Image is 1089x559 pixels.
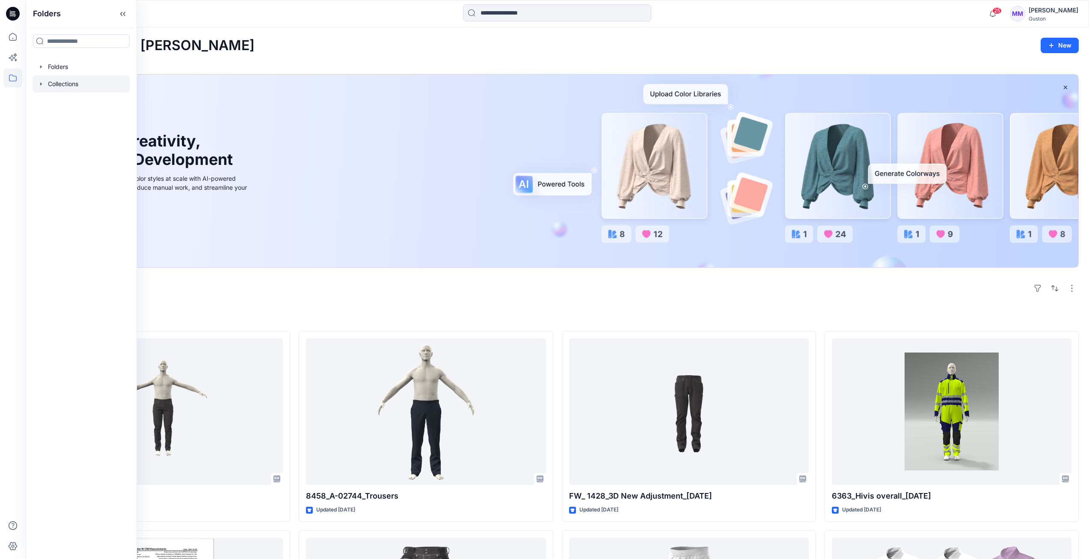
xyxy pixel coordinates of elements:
a: 8458_A-02744_Trousers [306,338,546,485]
p: Updated [DATE] [579,505,618,514]
div: Explore ideas faster and recolor styles at scale with AI-powered tools that boost creativity, red... [57,174,249,201]
span: 25 [992,7,1002,14]
div: Guston [1029,15,1078,22]
p: Updated [DATE] [316,505,355,514]
button: New [1041,38,1079,53]
p: 6363_Hivis overall_[DATE] [832,490,1071,502]
p: 1428 Z [43,490,283,502]
a: FW_ 1428_3D New Adjustment_09-09-2025 [569,338,809,485]
a: Discover more [57,211,249,228]
a: 6363_Hivis overall_01-09-2025 [832,338,1071,485]
h1: Unleash Creativity, Speed Up Development [57,132,237,169]
div: [PERSON_NAME] [1029,5,1078,15]
h4: Styles [36,312,1079,323]
div: MM [1010,6,1025,21]
p: FW_ 1428_3D New Adjustment_[DATE] [569,490,809,502]
p: 8458_A-02744_Trousers [306,490,546,502]
h2: Welcome back, [PERSON_NAME] [36,38,255,54]
a: 1428 Z [43,338,283,485]
p: Updated [DATE] [842,505,881,514]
